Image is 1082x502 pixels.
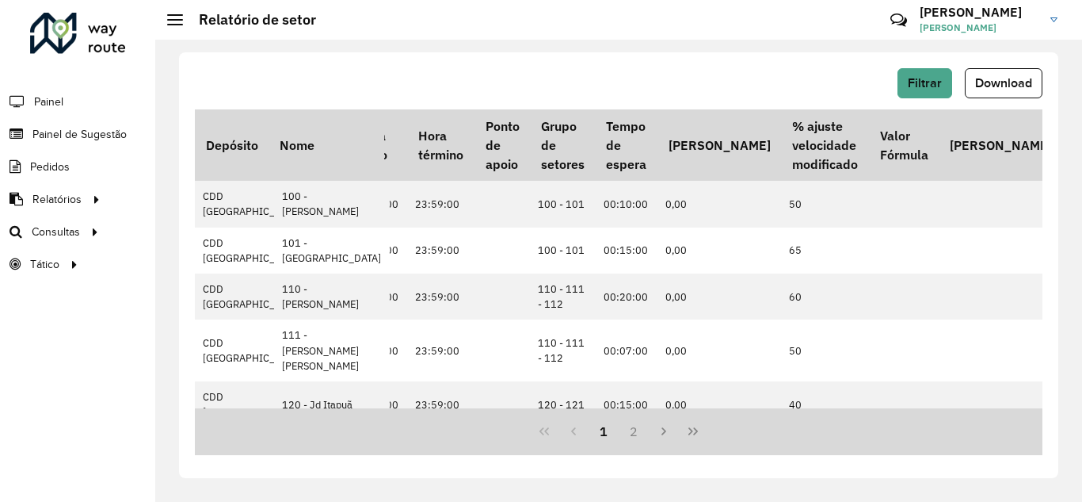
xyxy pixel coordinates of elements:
td: 0,00 [657,381,781,427]
td: 100 - 101 [530,228,595,274]
td: CDD [GEOGRAPHIC_DATA] [195,181,311,227]
td: 23:59:00 [407,320,474,381]
td: 00:15:00 [596,228,657,274]
button: Filtrar [897,68,952,98]
td: 50 [781,181,868,227]
th: Valor Fórmula [869,109,939,181]
a: Contato Rápido [882,3,916,37]
h3: [PERSON_NAME] [920,5,1038,20]
td: 100 - [PERSON_NAME] [274,181,390,227]
th: Grupo de setores [530,109,595,181]
th: [PERSON_NAME] [657,109,781,181]
td: 101 - [GEOGRAPHIC_DATA] [274,228,390,274]
td: 120 - Jd Itapuã [274,381,390,427]
td: CDD [GEOGRAPHIC_DATA] [195,381,311,427]
h2: Relatório de setor [183,11,316,29]
span: Painel [34,94,63,110]
td: CDD [GEOGRAPHIC_DATA] [195,228,311,274]
td: CDD [GEOGRAPHIC_DATA] [195,320,311,381]
td: 60 [781,274,868,320]
button: 2 [619,416,649,446]
span: Pedidos [30,159,70,175]
td: 0,00 [657,228,781,274]
td: 0,00 [657,181,781,227]
td: 120 - 121 [530,381,595,427]
td: 111 - [PERSON_NAME] [PERSON_NAME] [274,320,390,381]
td: 110 - [PERSON_NAME] [274,274,390,320]
td: 0,00 [657,320,781,381]
span: Consultas [32,224,80,240]
span: Relatórios [32,191,82,208]
th: Depósito [195,109,311,181]
td: 110 - 111 - 112 [530,320,595,381]
td: 00:15:00 [596,381,657,427]
td: 23:59:00 [407,274,474,320]
td: 100 - 101 [530,181,595,227]
td: 00:10:00 [596,181,657,227]
th: Hora término [407,109,474,181]
th: % ajuste velocidade modificado [781,109,868,181]
th: Tempo de espera [596,109,657,181]
th: [PERSON_NAME] [939,109,1062,181]
th: Nome [269,109,384,181]
th: Ponto de apoio [474,109,530,181]
td: 23:59:00 [407,228,474,274]
td: CDD [GEOGRAPHIC_DATA] [195,274,311,320]
span: Painel de Sugestão [32,126,127,143]
td: 40 [781,381,868,427]
td: 110 - 111 - 112 [530,274,595,320]
td: 00:20:00 [596,274,657,320]
span: Filtrar [908,76,942,90]
td: 23:59:00 [407,181,474,227]
td: 0,00 [657,274,781,320]
td: 23:59:00 [407,381,474,427]
td: 50 [781,320,868,381]
button: Next Page [649,416,679,446]
span: Download [975,76,1032,90]
span: [PERSON_NAME] [920,21,1038,35]
button: Download [965,68,1042,98]
span: Tático [30,256,59,273]
button: 1 [589,416,619,446]
td: 00:07:00 [596,320,657,381]
td: 65 [781,228,868,274]
button: Last Page [678,416,708,446]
